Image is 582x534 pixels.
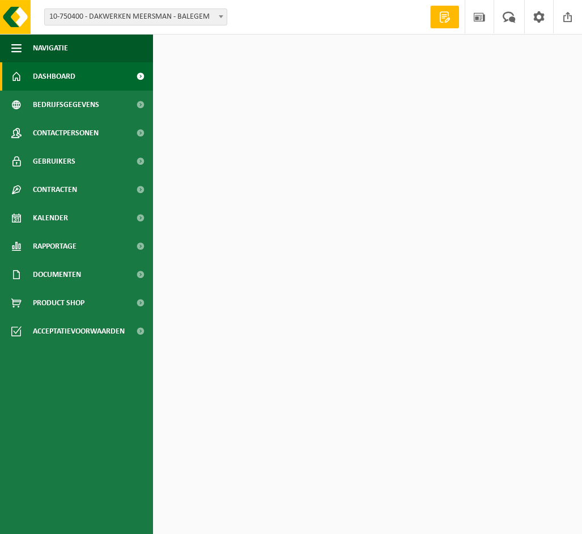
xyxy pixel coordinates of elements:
[33,147,75,176] span: Gebruikers
[33,62,75,91] span: Dashboard
[33,34,68,62] span: Navigatie
[33,260,81,289] span: Documenten
[33,91,99,119] span: Bedrijfsgegevens
[33,232,77,260] span: Rapportage
[45,9,227,25] span: 10-750400 - DAKWERKEN MEERSMAN - BALEGEM
[44,8,227,25] span: 10-750400 - DAKWERKEN MEERSMAN - BALEGEM
[33,317,125,345] span: Acceptatievoorwaarden
[33,289,84,317] span: Product Shop
[33,204,68,232] span: Kalender
[33,119,99,147] span: Contactpersonen
[33,176,77,204] span: Contracten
